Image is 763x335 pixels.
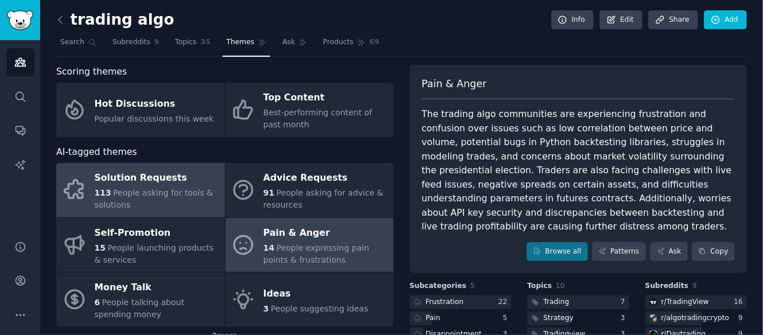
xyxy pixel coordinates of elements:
a: Money Talk6People talking about spending money [56,272,225,327]
span: Pain & Anger [422,77,486,91]
span: People asking for tools & solutions [95,188,213,209]
span: 3 [263,304,269,313]
span: Subreddits [112,37,150,48]
span: 91 [263,188,274,197]
div: Frustration [426,297,464,307]
a: Share [648,10,698,30]
span: People suggesting ideas [271,304,368,313]
span: Popular discussions this week [95,114,214,123]
span: Topics [175,37,196,48]
div: Money Talk [95,279,219,297]
a: TradingViewr/TradingView16 [645,295,747,310]
div: Strategy [543,313,574,324]
div: 16 [734,297,747,307]
span: People asking for advice & resources [263,188,383,209]
a: Browse all [527,242,588,262]
span: 10 [556,282,565,290]
a: Products69 [319,33,383,57]
div: 9 [738,313,747,324]
span: Products [323,37,353,48]
img: TradingView [649,298,657,306]
span: AI-tagged themes [56,145,137,159]
a: Info [551,10,594,30]
a: Advice Requests91People asking for advice & resources [225,163,394,217]
span: 5 [470,282,475,290]
span: Themes [227,37,255,48]
span: 113 [95,188,111,197]
img: GummySearch logo [7,10,33,30]
h2: trading algo [56,11,174,29]
span: 15 [95,243,106,252]
a: Ask [650,242,688,262]
button: Copy [692,242,735,262]
span: 9 [154,37,159,48]
a: Themes [223,33,271,57]
div: Self-Promotion [95,224,219,242]
a: Pain5 [410,311,511,326]
a: Self-Promotion15People launching products & services [56,218,225,272]
span: Search [60,37,84,48]
a: Subreddits9 [108,33,163,57]
a: Top ContentBest-performing content of past month [225,83,394,137]
a: algotradingcryptor/algotradingcrypto9 [645,311,747,326]
div: Advice Requests [263,169,388,188]
div: Trading [543,297,569,307]
div: r/ algotradingcrypto [661,313,730,324]
span: 9 [692,282,697,290]
span: Scoring themes [56,65,127,79]
span: 35 [201,37,211,48]
div: r/ TradingView [661,297,709,307]
div: 5 [503,313,512,324]
span: 14 [263,243,274,252]
span: Subreddits [645,281,689,291]
div: Pain [426,313,441,324]
a: Trading7 [527,295,629,310]
div: The trading algo communities are experiencing frustration and confusion over issues such as low c... [422,107,735,234]
div: 22 [499,297,512,307]
span: Best-performing content of past month [263,108,372,129]
div: Solution Requests [95,169,219,188]
span: People launching products & services [95,243,214,264]
a: Ideas3People suggesting ideas [225,272,394,327]
img: algotradingcrypto [649,314,657,322]
span: People talking about spending money [95,298,185,319]
a: Solution Requests113People asking for tools & solutions [56,163,225,217]
div: Hot Discussions [95,95,214,113]
a: Strategy3 [527,311,629,326]
span: 6 [95,298,100,307]
div: Ideas [263,285,368,303]
a: Hot DiscussionsPopular discussions this week [56,83,225,137]
div: Pain & Anger [263,224,388,242]
div: 7 [621,297,629,307]
a: Edit [599,10,643,30]
span: Ask [282,37,295,48]
a: Ask [278,33,311,57]
a: Patterns [592,242,646,262]
span: 69 [369,37,379,48]
span: Subcategories [410,281,466,291]
a: Search [56,33,100,57]
a: Add [704,10,747,30]
div: 3 [621,313,629,324]
a: Topics35 [171,33,214,57]
div: Top Content [263,89,388,107]
span: People expressing pain points & frustrations [263,243,369,264]
span: Topics [527,281,552,291]
a: Frustration22 [410,295,511,310]
a: Pain & Anger14People expressing pain points & frustrations [225,218,394,272]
